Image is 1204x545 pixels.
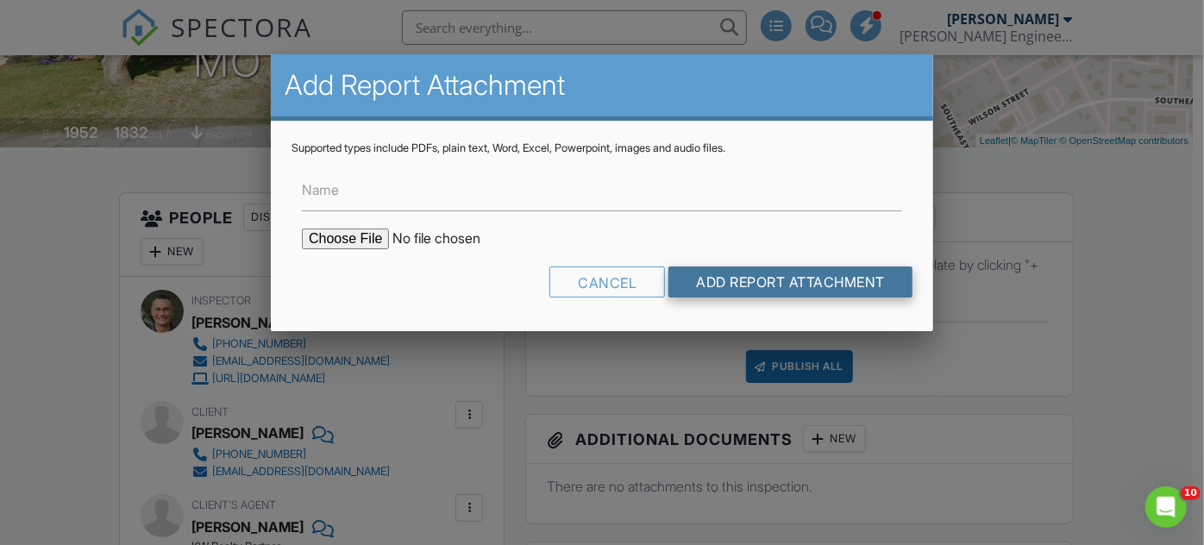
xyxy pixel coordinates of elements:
[549,266,665,298] div: Cancel
[292,141,912,155] div: Supported types include PDFs, plain text, Word, Excel, Powerpoint, images and audio files.
[1181,486,1201,500] span: 10
[302,180,339,199] label: Name
[668,266,912,298] input: Add Report Attachment
[1145,486,1187,528] iframe: Intercom live chat
[285,68,919,103] h2: Add Report Attachment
